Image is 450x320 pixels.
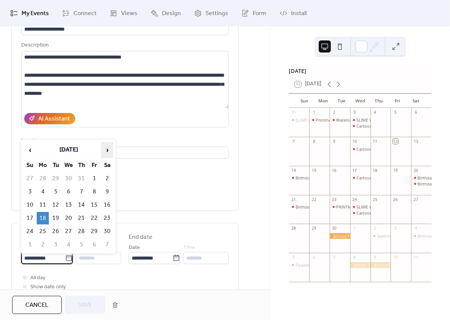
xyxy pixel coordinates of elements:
[5,3,54,23] a: My Events
[75,172,87,185] td: 31
[393,110,398,115] div: 5
[88,159,100,172] th: Fr
[411,233,431,239] div: Birthday 1-3pm
[350,210,371,216] div: Cartooning Workshop 4:30-6:00pm
[88,172,100,185] td: 1
[50,172,62,185] td: 29
[101,172,113,185] td: 2
[311,168,317,173] div: 15
[289,262,309,268] div: Toddler Workshop 9:30-11:00am
[296,175,327,181] div: Birthday 11-1pm
[393,168,398,173] div: 19
[188,3,234,23] a: Settings
[296,262,358,268] div: Toddler Workshop 9:30-11:00am
[332,226,337,231] div: 30
[38,114,70,124] div: AI Assistant
[30,283,66,292] span: Show date only
[37,199,49,211] td: 11
[417,233,447,239] div: Birthday 1-3pm
[372,110,378,115] div: 4
[311,255,317,260] div: 6
[393,226,398,231] div: 3
[289,117,309,123] div: SLIME & Stamping 11:00am-12:30pm
[332,255,337,260] div: 7
[411,175,431,181] div: Birthday 11-1pm
[62,225,75,238] td: 27
[372,139,378,144] div: 11
[253,9,266,18] span: Form
[357,204,428,210] div: SLIME WORKSHOP 10:30am-12:00pm
[330,204,350,210] div: PRINTMAKING WORKSHOP 10:30am-12:00pm
[37,159,49,172] th: Mo
[25,301,48,310] span: Cancel
[314,94,332,108] div: Mon
[289,67,431,75] div: [DATE]
[24,113,75,124] button: AI Assistant
[291,255,296,260] div: 5
[37,212,49,224] td: 18
[24,159,36,172] th: Su
[73,9,97,18] span: Connect
[371,262,391,268] div: School Trip 10am-12pm
[357,123,424,129] div: Cartooning Workshop 4:30-6:00pm
[75,212,87,224] td: 21
[101,212,113,224] td: 23
[350,204,371,210] div: SLIME WORKSHOP 10:30am-12:00pm
[350,123,371,129] div: Cartooning Workshop 4:30-6:00pm
[101,142,113,158] span: ›
[101,159,113,172] th: Sa
[88,186,100,198] td: 8
[289,204,309,210] div: Birthday 3:30-5:30pm
[101,186,113,198] td: 9
[88,238,100,251] td: 6
[413,226,419,231] div: 4
[357,210,424,216] div: Cartooning Workshop 4:30-6:00pm
[352,226,357,231] div: 1
[62,238,75,251] td: 4
[12,296,62,314] a: Cancel
[350,175,371,181] div: Cartooning Workshop 4:30-6:00pm
[330,233,350,239] div: School Trip 10am-12pm
[352,255,357,260] div: 8
[21,41,227,50] div: Description
[88,212,100,224] td: 22
[357,146,424,152] div: Cartooning Workshop 4:30-6:00pm
[24,142,36,158] span: ‹
[311,226,317,231] div: 29
[56,3,102,23] a: Connect
[372,226,378,231] div: 2
[291,9,307,18] span: Install
[291,110,296,115] div: 31
[101,225,113,238] td: 30
[332,110,337,115] div: 2
[75,186,87,198] td: 7
[417,175,449,181] div: Birthday 11-1pm
[309,117,330,123] div: Printmaking Workshop 10:00am-11:30am
[50,159,62,172] th: Tu
[350,262,371,268] div: School Trip 10am-12pm
[413,139,419,144] div: 13
[37,172,49,185] td: 28
[393,197,398,202] div: 26
[21,136,227,145] div: Location
[88,199,100,211] td: 15
[332,139,337,144] div: 9
[316,117,396,123] div: Printmaking Workshop 10:00am-11:30am
[311,139,317,144] div: 8
[206,9,228,18] span: Settings
[274,3,312,23] a: Install
[295,94,313,108] div: Sun
[75,225,87,238] td: 28
[296,117,366,123] div: SLIME & Stamping 11:00am-12:30pm
[388,94,407,108] div: Fri
[50,238,62,251] td: 3
[336,117,417,123] div: Watercolor Printmaking 10:00am-11:30pm
[24,186,36,198] td: 3
[413,168,419,173] div: 20
[369,94,388,108] div: Thu
[129,233,153,242] div: End date
[332,94,351,108] div: Tue
[121,9,137,18] span: Views
[352,168,357,173] div: 17
[183,243,195,252] span: Time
